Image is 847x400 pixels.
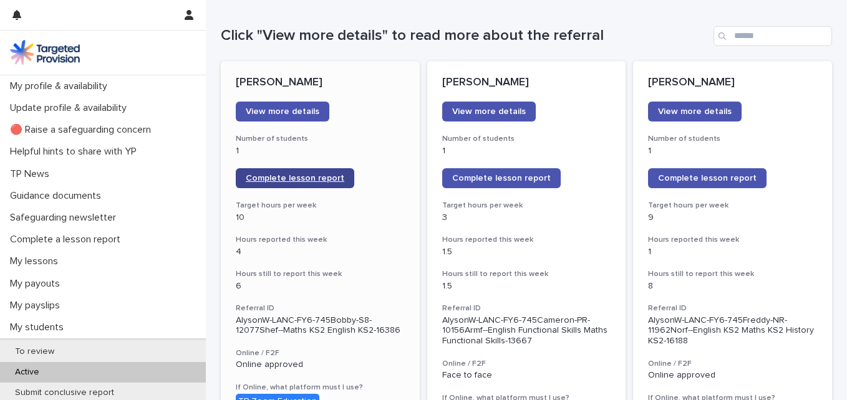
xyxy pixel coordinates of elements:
[442,303,611,313] h3: Referral ID
[648,235,817,245] h3: Hours reported this week
[648,134,817,144] h3: Number of students
[648,212,817,223] p: 9
[236,134,405,144] h3: Number of students
[236,360,405,370] p: Online approved
[236,348,405,358] h3: Online / F2F
[442,76,611,90] p: [PERSON_NAME]
[236,168,354,188] a: Complete lesson report
[442,315,611,346] p: AlysonW-LANC-FY6-745Cameron-PR-10156Armf--English Functional Skills Maths Functional Skills-13667
[648,269,817,279] h3: Hours still to report this week
[442,269,611,279] h3: Hours still to report this week
[236,383,405,393] h3: If Online, what platform must I use?
[648,315,817,346] p: AlysonW-LANC-FY6-745Freddy-NR-11962Norf--English KS2 Maths KS2 History KS2-16188
[442,134,611,144] h3: Number of students
[5,124,161,136] p: 🔴 Raise a safeguarding concern
[658,107,732,116] span: View more details
[5,80,117,92] p: My profile & availability
[648,76,817,90] p: [PERSON_NAME]
[236,281,405,292] p: 6
[221,27,709,45] h1: Click "View more details" to read more about the referral
[648,102,742,121] a: View more details
[648,359,817,369] h3: Online / F2F
[442,168,561,188] a: Complete lesson report
[5,146,147,158] p: Helpful hints to share with YP
[5,102,137,114] p: Update profile & availability
[236,201,405,211] h3: Target hours per week
[236,76,405,90] p: [PERSON_NAME]
[442,146,611,156] p: 1
[5,388,124,398] p: Submit conclusive report
[5,321,74,333] p: My students
[442,102,536,121] a: View more details
[246,174,344,183] span: Complete lesson report
[442,235,611,245] h3: Hours reported this week
[452,107,526,116] span: View more details
[5,255,68,267] p: My lessons
[442,247,611,257] p: 1.5
[5,168,59,180] p: TP News
[5,190,111,202] p: Guidance documents
[442,370,611,381] p: Face to face
[648,168,767,188] a: Complete lesson report
[5,278,70,290] p: My payouts
[246,107,319,116] span: View more details
[452,174,551,183] span: Complete lesson report
[442,281,611,292] p: 1.5
[236,235,405,245] h3: Hours reported this week
[5,300,70,312] p: My payslips
[658,174,757,183] span: Complete lesson report
[648,146,817,156] p: 1
[5,234,130,245] p: Complete a lesson report
[648,247,817,257] p: 1
[442,212,611,223] p: 3
[648,370,817,381] p: Online approved
[442,201,611,211] h3: Target hours per week
[5,367,49,378] p: Active
[236,212,405,223] p: 10
[648,281,817,292] p: 8
[648,201,817,211] h3: Target hours per week
[236,247,405,257] p: 4
[236,102,329,121] a: View more details
[236,269,405,279] h3: Hours still to report this week
[5,346,64,357] p: To review
[648,303,817,313] h3: Referral ID
[714,26,832,46] input: Search
[442,359,611,369] h3: Online / F2F
[236,303,405,313] h3: Referral ID
[236,146,405,156] p: 1
[10,40,80,65] img: M5nRWzHhSzIhMunXDL62
[5,212,126,224] p: Safeguarding newsletter
[236,315,405,336] p: AlysonW-LANC-FY6-745Bobby-S8-12077Shef--Maths KS2 English KS2-16386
